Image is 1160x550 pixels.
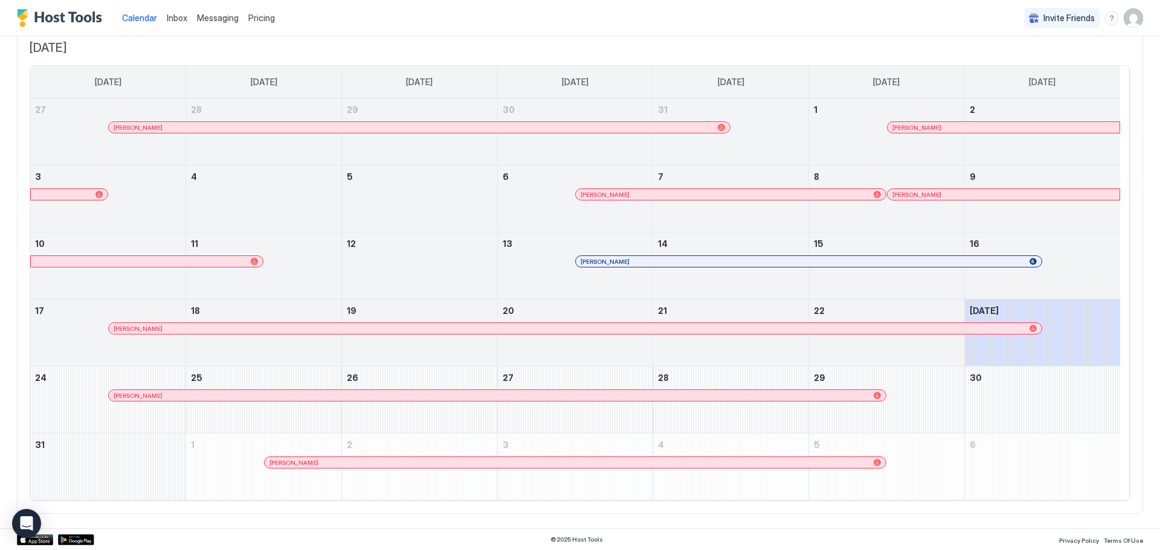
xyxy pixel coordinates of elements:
[809,98,965,165] td: August 1, 2025
[1059,533,1099,546] a: Privacy Policy
[1104,11,1119,25] div: menu
[341,299,497,366] td: August 19, 2025
[658,305,667,316] span: 21
[498,366,653,389] a: August 27, 2025
[114,392,881,400] div: [PERSON_NAME]
[503,440,509,450] span: 3
[167,11,187,24] a: Inbox
[347,104,358,115] span: 29
[970,171,976,182] span: 9
[653,98,808,121] a: July 31, 2025
[35,305,44,316] span: 17
[497,232,653,299] td: August 13, 2025
[503,238,512,249] span: 13
[965,98,1120,121] a: August 2, 2025
[1104,537,1143,544] span: Terms Of Use
[35,440,45,450] span: 31
[114,392,163,400] span: [PERSON_NAME]
[498,299,653,322] a: August 20, 2025
[809,232,965,299] td: August 15, 2025
[30,98,185,121] a: July 27, 2025
[814,104,817,115] span: 1
[186,98,341,121] a: July 28, 2025
[964,232,1120,299] td: August 16, 2025
[497,165,653,232] td: August 6, 2025
[30,299,185,322] a: August 17, 2025
[1104,533,1143,546] a: Terms Of Use
[809,165,964,188] a: August 8, 2025
[581,191,881,199] div: [PERSON_NAME]
[83,66,134,98] a: Sunday
[342,299,497,322] a: August 19, 2025
[347,305,356,316] span: 19
[122,13,157,23] span: Calendar
[341,165,497,232] td: August 5, 2025
[809,232,964,255] a: August 15, 2025
[341,366,497,433] td: August 26, 2025
[706,66,756,98] a: Thursday
[965,299,1120,322] a: August 23, 2025
[809,366,964,389] a: August 29, 2025
[498,98,653,121] a: July 30, 2025
[814,171,819,182] span: 8
[191,373,202,383] span: 25
[970,104,975,115] span: 2
[658,171,663,182] span: 7
[892,191,1115,199] div: [PERSON_NAME]
[503,171,509,182] span: 6
[347,238,356,249] span: 12
[653,433,808,456] a: September 4, 2025
[35,373,47,383] span: 24
[95,77,121,88] span: [DATE]
[965,433,1120,456] a: September 6, 2025
[17,9,108,27] div: Host Tools Logo
[503,305,514,316] span: 20
[342,232,497,255] a: August 12, 2025
[186,165,342,232] td: August 4, 2025
[970,373,982,383] span: 30
[191,305,200,316] span: 18
[809,433,965,500] td: September 5, 2025
[497,299,653,366] td: August 20, 2025
[186,299,341,322] a: August 18, 2025
[167,13,187,23] span: Inbox
[653,366,809,433] td: August 28, 2025
[342,98,497,121] a: July 29, 2025
[58,534,94,545] div: Google Play Store
[964,299,1120,366] td: August 23, 2025
[581,258,630,266] span: [PERSON_NAME]
[197,13,239,23] span: Messaging
[814,238,823,249] span: 15
[653,165,809,232] td: August 7, 2025
[186,165,341,188] a: August 4, 2025
[658,440,664,450] span: 4
[550,536,603,543] span: © 2025 Host Tools
[1059,537,1099,544] span: Privacy Policy
[653,299,808,322] a: August 21, 2025
[30,98,186,165] td: July 27, 2025
[186,299,342,366] td: August 18, 2025
[658,238,668,249] span: 14
[964,433,1120,500] td: September 6, 2025
[186,98,342,165] td: July 28, 2025
[965,366,1120,389] a: August 30, 2025
[191,238,198,249] span: 11
[892,191,941,199] span: [PERSON_NAME]
[658,373,669,383] span: 28
[30,433,185,456] a: August 31, 2025
[497,98,653,165] td: July 30, 2025
[581,258,1037,266] div: [PERSON_NAME]
[861,66,912,98] a: Friday
[892,124,941,132] span: [PERSON_NAME]
[965,165,1120,188] a: August 9, 2025
[197,11,239,24] a: Messaging
[970,440,976,450] span: 6
[653,98,809,165] td: July 31, 2025
[30,165,186,232] td: August 3, 2025
[873,77,900,88] span: [DATE]
[970,238,979,249] span: 16
[239,66,289,98] a: Monday
[251,77,277,88] span: [DATE]
[17,534,53,545] div: App Store
[658,104,668,115] span: 31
